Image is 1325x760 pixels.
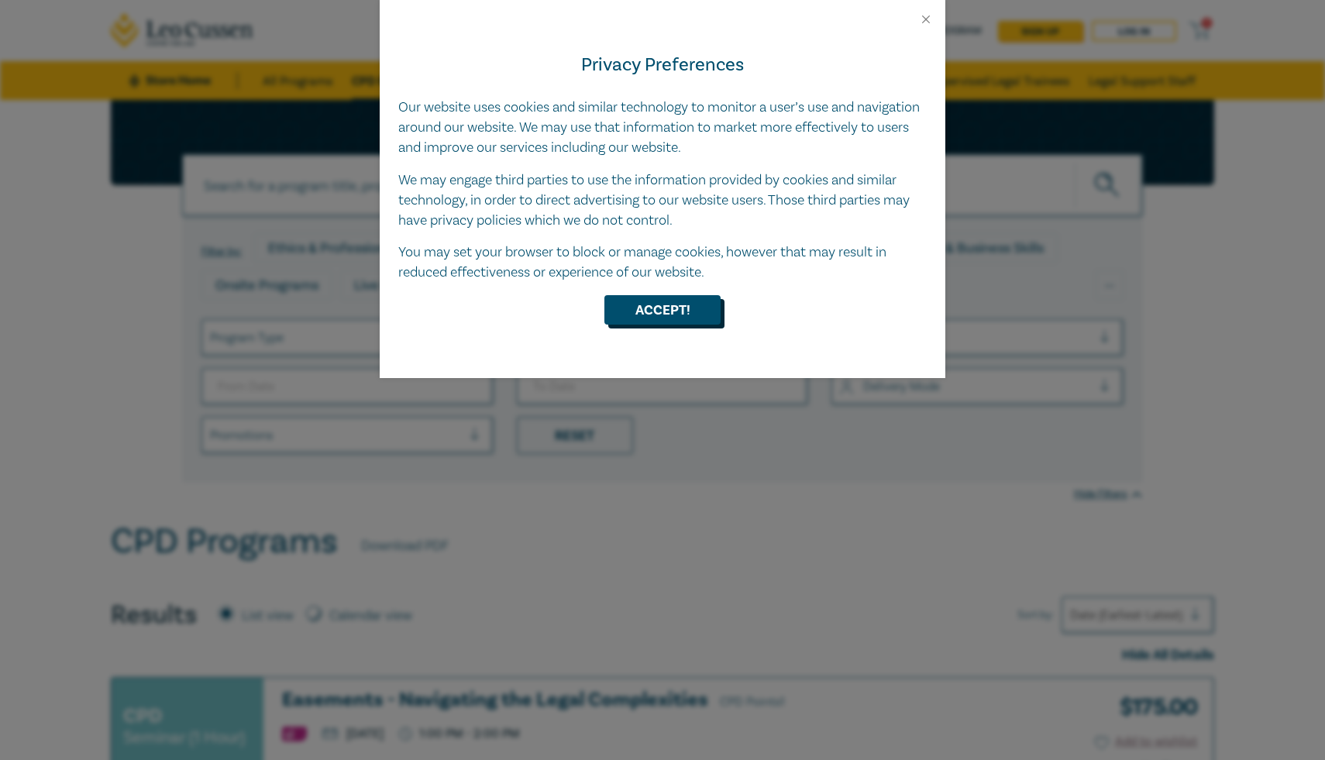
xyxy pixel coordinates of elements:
button: Close [919,12,933,26]
h4: Privacy Preferences [398,51,927,79]
p: You may set your browser to block or manage cookies, however that may result in reduced effective... [398,242,927,283]
button: Accept! [604,295,721,325]
p: We may engage third parties to use the information provided by cookies and similar technology, in... [398,170,927,231]
p: Our website uses cookies and similar technology to monitor a user’s use and navigation around our... [398,98,927,158]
